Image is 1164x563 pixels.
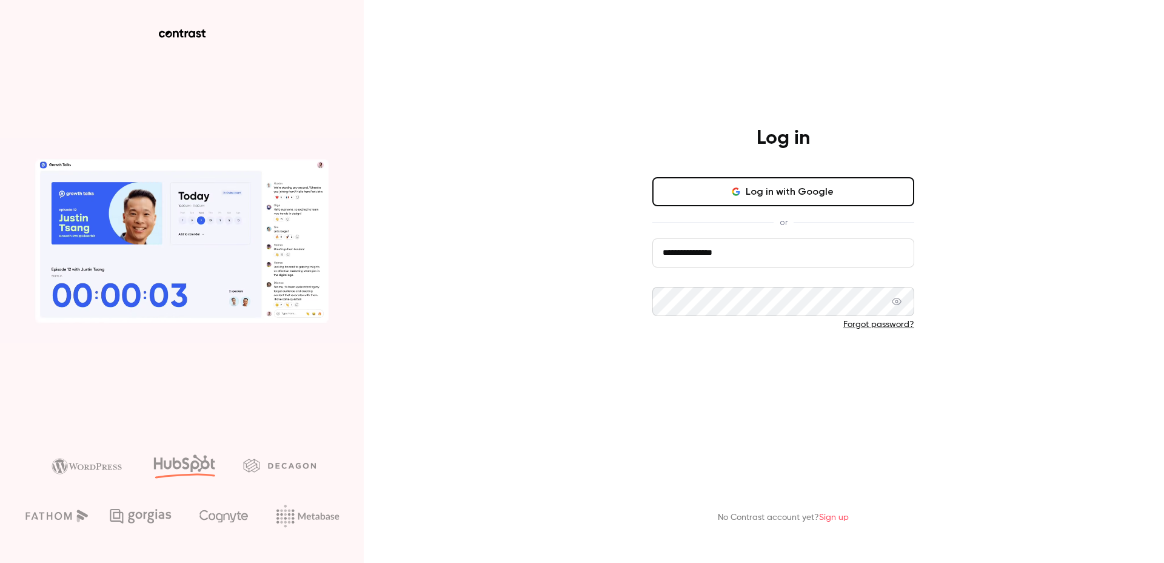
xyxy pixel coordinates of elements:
p: No Contrast account yet? [718,511,849,524]
h4: Log in [757,126,810,150]
img: decagon [243,459,316,472]
button: Log in with Google [652,177,914,206]
a: Forgot password? [843,320,914,329]
button: Log in [652,350,914,379]
span: or [774,216,794,229]
a: Sign up [819,513,849,522]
